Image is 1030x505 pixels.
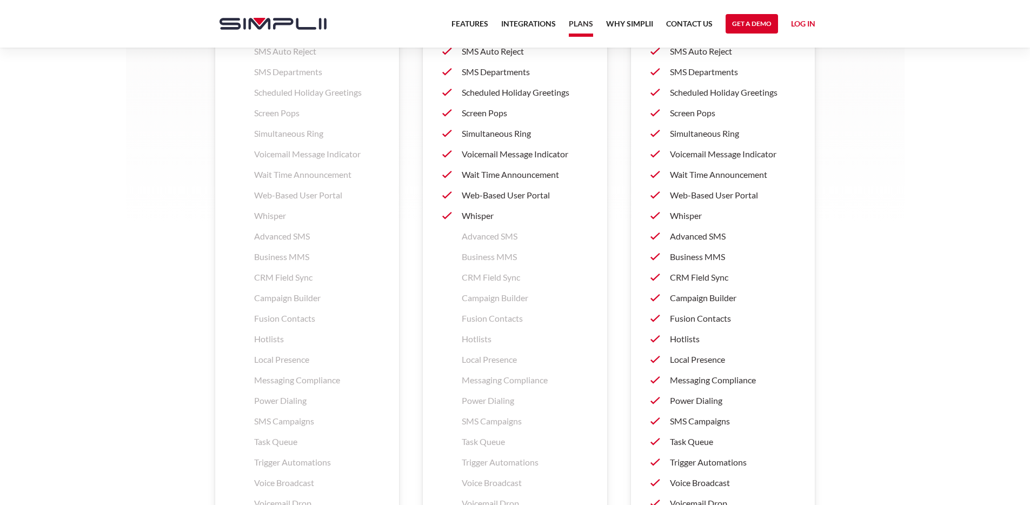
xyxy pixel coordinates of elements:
[670,476,796,489] p: Voice Broadcast
[650,329,796,349] a: Hotlists
[650,62,796,82] a: SMS Departments
[650,431,796,452] a: Task Queue
[220,18,327,30] img: Simplii
[670,353,796,366] p: Local Presence
[442,123,588,144] a: Simultaneous Ring
[650,267,796,288] a: CRM Field Sync
[462,476,588,489] p: Voice Broadcast
[462,312,588,325] p: Fusion Contacts
[670,45,796,58] p: SMS Auto Reject
[501,17,556,37] a: Integrations
[462,107,588,119] p: Screen Pops
[650,349,796,370] a: Local Presence
[254,65,380,78] p: SMS Departments
[650,123,796,144] a: Simultaneous Ring
[462,127,588,140] p: Simultaneous Ring
[254,86,380,99] p: Scheduled Holiday Greetings
[462,168,588,181] p: Wait Time Announcement
[462,230,588,243] p: Advanced SMS
[254,127,380,140] p: Simultaneous Ring
[670,209,796,222] p: Whisper
[462,250,588,263] p: Business MMS
[462,415,588,428] p: SMS Campaigns
[462,189,588,202] p: Web-Based User Portal
[650,205,796,226] a: Whisper
[462,65,588,78] p: SMS Departments
[650,473,796,493] a: Voice Broadcast
[462,353,588,366] p: Local Presence
[254,189,380,202] p: Web-Based User Portal
[254,435,380,448] p: Task Queue
[462,456,588,469] p: Trigger Automations
[442,41,588,62] a: SMS Auto Reject
[254,291,380,304] p: Campaign Builder
[254,476,380,489] p: Voice Broadcast
[670,374,796,387] p: Messaging Compliance
[650,308,796,329] a: Fusion Contacts
[650,41,796,62] a: SMS Auto Reject
[650,185,796,205] a: Web-Based User Portal
[670,168,796,181] p: Wait Time Announcement
[442,103,588,123] a: Screen Pops
[254,394,380,407] p: Power Dialing
[650,288,796,308] a: Campaign Builder
[670,86,796,99] p: Scheduled Holiday Greetings
[670,107,796,119] p: Screen Pops
[442,205,588,226] a: Whisper
[254,353,380,366] p: Local Presence
[569,17,593,37] a: Plans
[650,411,796,431] a: SMS Campaigns
[254,312,380,325] p: Fusion Contacts
[254,148,380,161] p: Voicemail Message Indicator
[254,168,380,181] p: Wait Time Announcement
[254,374,380,387] p: Messaging Compliance
[254,45,380,58] p: SMS Auto Reject
[670,127,796,140] p: Simultaneous Ring
[462,291,588,304] p: Campaign Builder
[670,312,796,325] p: Fusion Contacts
[462,148,588,161] p: Voicemail Message Indicator
[254,107,380,119] p: Screen Pops
[462,394,588,407] p: Power Dialing
[254,333,380,345] p: Hotlists
[462,271,588,284] p: CRM Field Sync
[670,271,796,284] p: CRM Field Sync
[670,291,796,304] p: Campaign Builder
[442,82,588,103] a: Scheduled Holiday Greetings
[791,17,815,34] a: Log in
[650,247,796,267] a: Business MMS
[650,164,796,185] a: Wait Time Announcement
[650,226,796,247] a: Advanced SMS
[666,17,713,37] a: Contact US
[650,370,796,390] a: Messaging Compliance
[726,14,778,34] a: Get a Demo
[442,185,588,205] a: Web-Based User Portal
[442,164,588,185] a: Wait Time Announcement
[650,452,796,473] a: Trigger Automations
[606,17,653,37] a: Why Simplii
[462,86,588,99] p: Scheduled Holiday Greetings
[670,148,796,161] p: Voicemail Message Indicator
[462,435,588,448] p: Task Queue
[650,390,796,411] a: Power Dialing
[462,209,588,222] p: Whisper
[650,103,796,123] a: Screen Pops
[254,230,380,243] p: Advanced SMS
[254,209,380,222] p: Whisper
[254,250,380,263] p: Business MMS
[670,65,796,78] p: SMS Departments
[254,415,380,428] p: SMS Campaigns
[670,456,796,469] p: Trigger Automations
[462,333,588,345] p: Hotlists
[451,17,488,37] a: Features
[462,45,588,58] p: SMS Auto Reject
[670,230,796,243] p: Advanced SMS
[670,189,796,202] p: Web-Based User Portal
[442,62,588,82] a: SMS Departments
[670,250,796,263] p: Business MMS
[254,271,380,284] p: CRM Field Sync
[670,415,796,428] p: SMS Campaigns
[462,374,588,387] p: Messaging Compliance
[650,144,796,164] a: Voicemail Message Indicator
[670,435,796,448] p: Task Queue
